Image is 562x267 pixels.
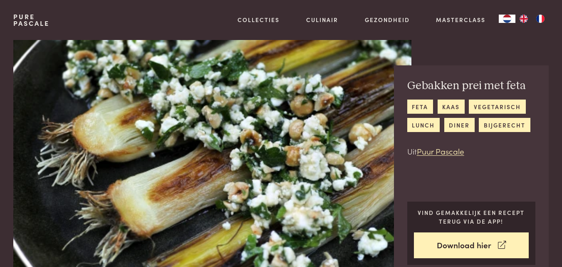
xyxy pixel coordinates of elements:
[407,100,433,113] a: feta
[438,100,465,113] a: kaas
[407,145,536,157] p: Uit
[365,15,410,24] a: Gezondheid
[414,208,529,225] p: Vind gemakkelijk een recept terug via de app!
[515,15,549,23] ul: Language list
[532,15,549,23] a: FR
[436,15,485,24] a: Masterclass
[407,118,440,132] a: lunch
[417,145,464,157] a: Puur Pascale
[499,15,515,23] div: Language
[515,15,532,23] a: EN
[499,15,549,23] aside: Language selected: Nederlands
[13,13,50,27] a: PurePascale
[469,100,525,113] a: vegetarisch
[499,15,515,23] a: NL
[444,118,475,132] a: diner
[238,15,280,24] a: Collecties
[414,232,529,259] a: Download hier
[407,79,536,93] h2: Gebakken prei met feta
[306,15,338,24] a: Culinair
[479,118,530,132] a: bijgerecht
